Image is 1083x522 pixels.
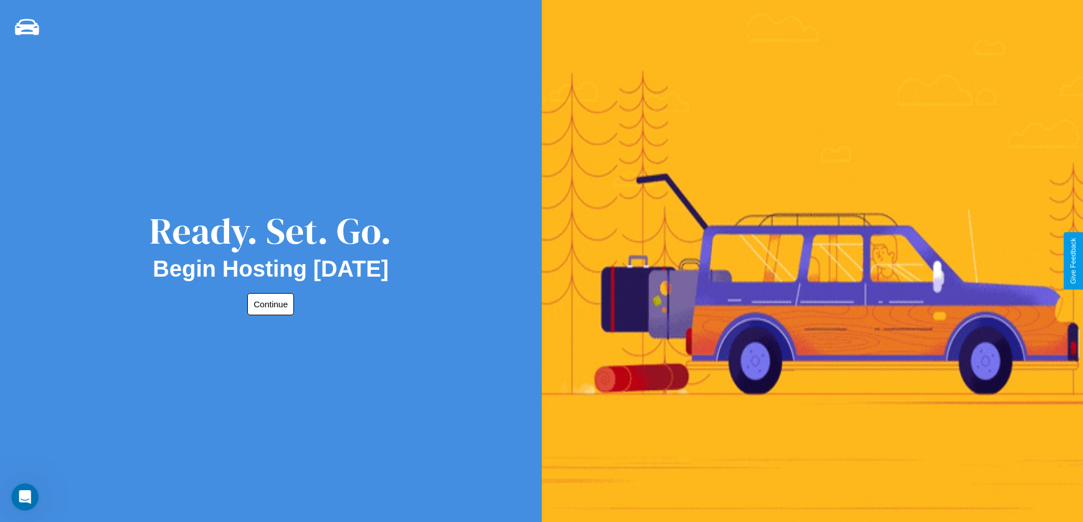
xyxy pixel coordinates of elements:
iframe: Intercom live chat [11,483,39,511]
h2: Begin Hosting [DATE] [153,256,389,282]
div: Give Feedback [1069,238,1077,284]
button: Continue [247,293,294,315]
div: Ready. Set. Go. [150,206,392,256]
